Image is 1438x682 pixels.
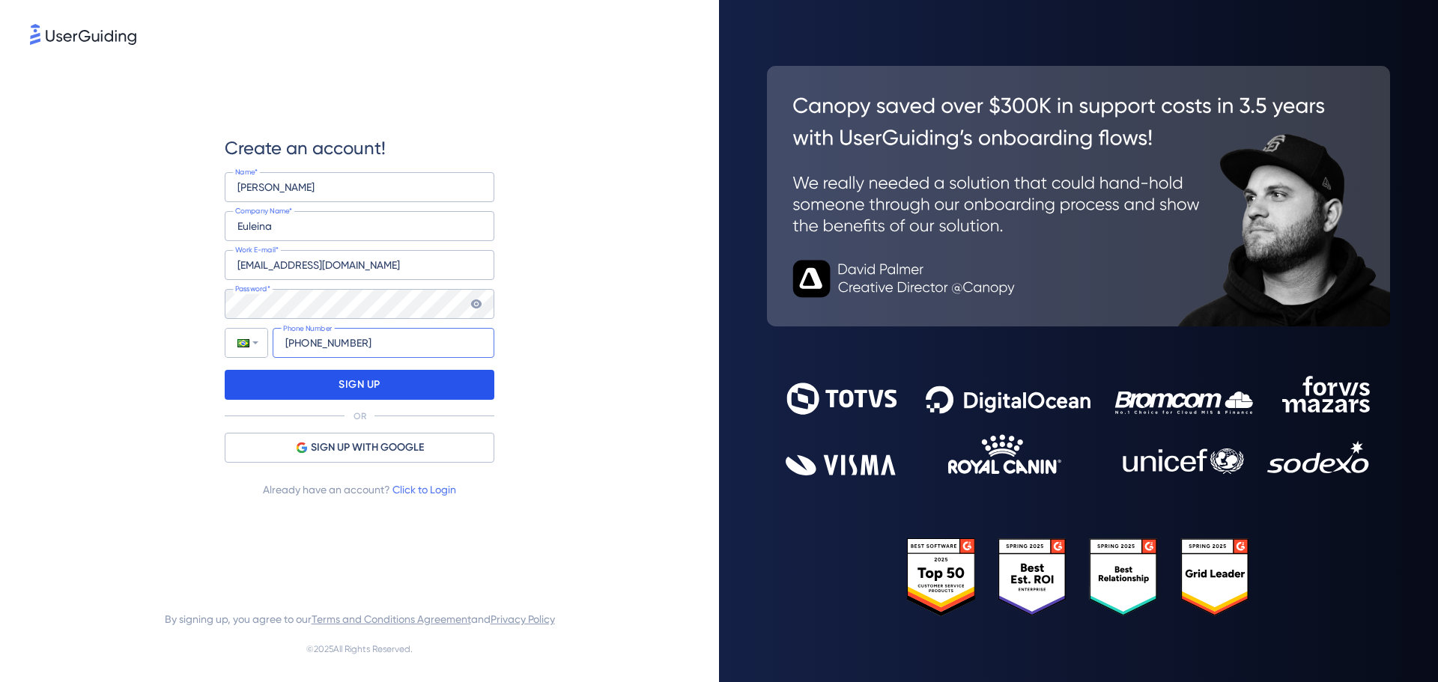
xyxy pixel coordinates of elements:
[339,373,380,397] p: SIGN UP
[786,376,1371,475] img: 9302ce2ac39453076f5bc0f2f2ca889b.svg
[30,24,136,45] img: 8faab4ba6bc7696a72372aa768b0286c.svg
[392,484,456,496] a: Click to Login
[306,640,413,658] span: © 2025 All Rights Reserved.
[165,610,555,628] span: By signing up, you agree to our and
[354,410,366,422] p: OR
[225,172,494,202] input: John
[225,329,267,357] div: Brazil: + 55
[225,211,494,241] input: Example Company
[273,328,494,358] input: Phone Number
[491,613,555,625] a: Privacy Policy
[907,538,1250,617] img: 25303e33045975176eb484905ab012ff.svg
[263,481,456,499] span: Already have an account?
[225,250,494,280] input: john@example.com
[767,66,1390,326] img: 26c0aa7c25a843aed4baddd2b5e0fa68.svg
[312,613,471,625] a: Terms and Conditions Agreement
[311,439,424,457] span: SIGN UP WITH GOOGLE
[225,136,386,160] span: Create an account!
